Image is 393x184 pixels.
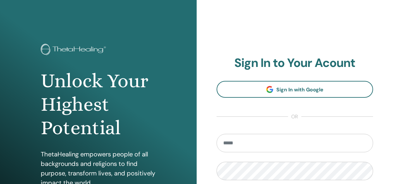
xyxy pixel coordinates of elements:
[217,81,373,98] a: Sign In with Google
[41,69,156,140] h1: Unlock Your Highest Potential
[288,113,301,121] span: or
[217,56,373,70] h2: Sign In to Your Acount
[276,86,323,93] span: Sign In with Google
